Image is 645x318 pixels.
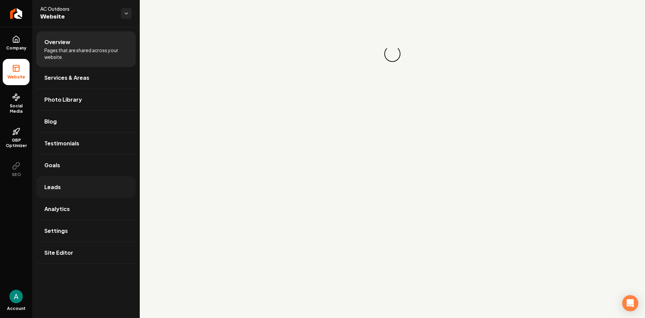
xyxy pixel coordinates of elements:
span: Account [7,306,26,311]
span: Pages that are shared across your website. [44,47,128,60]
span: Settings [44,227,68,235]
span: Services & Areas [44,74,89,82]
a: GBP Optimizer [3,122,30,154]
span: Overview [44,38,70,46]
div: Loading [382,43,403,64]
a: Services & Areas [36,67,136,89]
a: Leads [36,176,136,198]
a: Social Media [3,88,30,119]
span: Leads [44,183,61,191]
span: GBP Optimizer [3,138,30,148]
span: SEO [9,172,24,177]
span: Analytics [44,205,70,213]
a: Blog [36,111,136,132]
button: SEO [3,156,30,183]
span: Website [40,12,116,22]
span: Goals [44,161,60,169]
a: Site Editor [36,242,136,263]
button: Open user button [9,290,23,303]
a: Analytics [36,198,136,220]
span: Company [3,45,29,51]
span: Website [5,74,28,80]
span: Site Editor [44,249,73,257]
span: Blog [44,117,57,126]
div: Open Intercom Messenger [622,295,638,311]
a: Goals [36,154,136,176]
img: Andrew Chema [9,290,23,303]
a: Settings [36,220,136,242]
img: Rebolt Logo [10,8,23,19]
a: Company [3,30,30,56]
span: Social Media [3,103,30,114]
a: Testimonials [36,133,136,154]
a: Photo Library [36,89,136,110]
span: Testimonials [44,139,79,147]
span: Photo Library [44,96,82,104]
span: AC Outdoors [40,5,116,12]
